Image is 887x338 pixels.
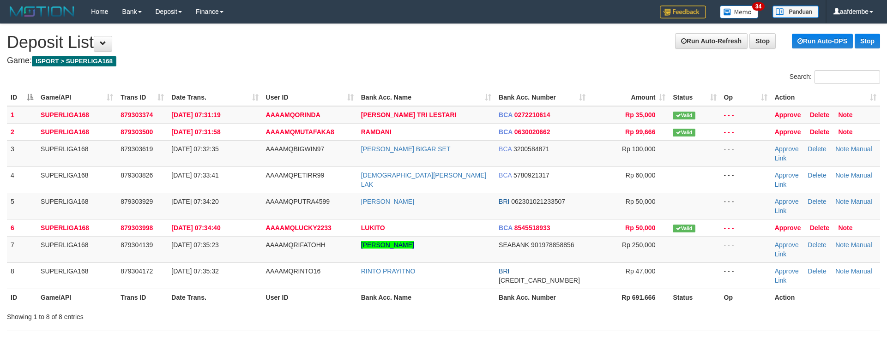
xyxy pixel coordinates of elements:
span: Rp 35,000 [625,111,655,119]
span: BCA [499,128,513,136]
span: BCA [499,172,512,179]
a: [PERSON_NAME] BIGAR SET [361,145,451,153]
span: AAAAMQPUTRA4599 [266,198,330,205]
a: Note [835,145,849,153]
a: Note [838,224,852,231]
th: Op [720,289,771,306]
a: Delete [808,145,826,153]
td: SUPERLIGA168 [37,140,117,166]
span: ISPORT > SUPERLIGA168 [32,56,116,66]
td: SUPERLIGA168 [37,166,117,193]
td: 8 [7,262,37,289]
a: [PERSON_NAME] TRI LESTARI [361,111,457,119]
span: Rp 60,000 [626,172,656,179]
span: 34 [752,2,765,11]
span: 879303500 [121,128,153,136]
th: Bank Acc. Number [495,289,589,306]
a: Approve [775,145,799,153]
th: Game/API: activate to sort column ascending [37,89,117,106]
a: [PERSON_NAME] [361,198,414,205]
h1: Deposit List [7,33,880,52]
th: ID: activate to sort column descending [7,89,37,106]
td: - - - [720,193,771,219]
th: Date Trans.: activate to sort column ascending [168,89,262,106]
span: BCA [499,145,512,153]
a: Stop [855,34,880,48]
a: Approve [775,241,799,249]
td: 3 [7,140,37,166]
td: SUPERLIGA168 [37,262,117,289]
span: 879304139 [121,241,153,249]
th: Status: activate to sort column ascending [669,89,720,106]
span: AAAAMQLUCKY2233 [266,224,332,231]
span: 879303826 [121,172,153,179]
span: BCA [499,111,513,119]
a: Delete [808,267,826,275]
a: Note [835,267,849,275]
a: Approve [775,224,801,231]
span: AAAAMQPETIRR99 [266,172,325,179]
a: Delete [808,198,826,205]
span: AAAAMQRINTO16 [266,267,321,275]
td: - - - [720,123,771,140]
a: [PERSON_NAME] [361,241,414,249]
span: [DATE] 07:35:23 [171,241,218,249]
span: Valid transaction [673,112,695,119]
span: Rp 250,000 [622,241,655,249]
th: Bank Acc. Number: activate to sort column ascending [495,89,589,106]
td: SUPERLIGA168 [37,106,117,124]
a: Delete [808,172,826,179]
th: Date Trans. [168,289,262,306]
span: Valid transaction [673,129,695,136]
span: Rp 100,000 [622,145,655,153]
td: SUPERLIGA168 [37,123,117,140]
td: 6 [7,219,37,236]
span: AAAAMQORINDA [266,111,320,119]
span: Copy 8545518933 to clipboard [514,224,550,231]
span: AAAAMQRIFATOHH [266,241,326,249]
th: Op: activate to sort column ascending [720,89,771,106]
td: - - - [720,140,771,166]
a: Note [835,198,849,205]
span: Copy 901978858856 to clipboard [531,241,574,249]
th: Rp 691.666 [589,289,669,306]
img: MOTION_logo.png [7,5,77,18]
span: Copy 062301021233507 to clipboard [511,198,565,205]
a: Delete [810,224,829,231]
span: Valid transaction [673,225,695,232]
a: Note [838,128,852,136]
th: Status [669,289,720,306]
span: BRI [499,267,509,275]
span: BCA [499,224,513,231]
img: Feedback.jpg [660,6,706,18]
a: Manual Link [775,198,872,214]
td: - - - [720,219,771,236]
span: Rp 50,000 [625,224,655,231]
td: - - - [720,106,771,124]
th: Trans ID [117,289,168,306]
img: panduan.png [772,6,819,18]
th: User ID [262,289,357,306]
span: 879304172 [121,267,153,275]
a: Delete [808,241,826,249]
input: Search: [815,70,880,84]
a: Approve [775,111,801,119]
th: Trans ID: activate to sort column ascending [117,89,168,106]
span: 879303374 [121,111,153,119]
span: [DATE] 07:35:32 [171,267,218,275]
span: Copy 696901020130538 to clipboard [499,277,580,284]
a: Approve [775,198,799,205]
span: Copy 0272210614 to clipboard [514,111,550,119]
th: User ID: activate to sort column ascending [262,89,357,106]
td: 2 [7,123,37,140]
span: [DATE] 07:34:20 [171,198,218,205]
span: [DATE] 07:34:40 [171,224,220,231]
a: Manual Link [775,172,872,188]
span: Copy 0630020662 to clipboard [514,128,550,136]
span: 879303619 [121,145,153,153]
a: Note [835,172,849,179]
span: [DATE] 07:31:19 [171,111,220,119]
a: RINTO PRAYITNO [361,267,416,275]
span: Rp 47,000 [626,267,656,275]
td: - - - [720,166,771,193]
